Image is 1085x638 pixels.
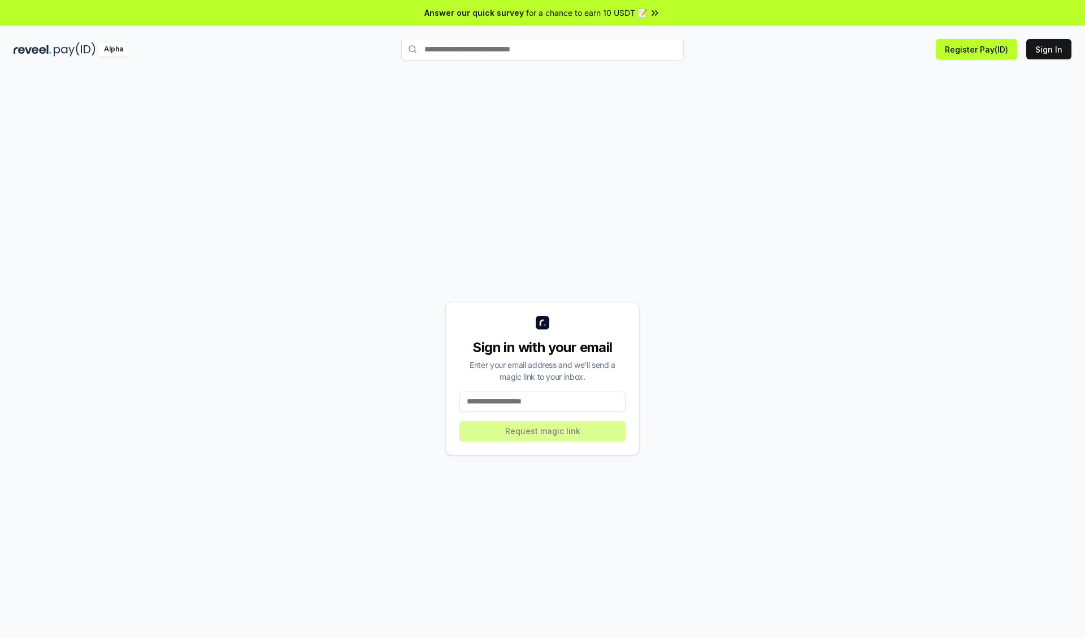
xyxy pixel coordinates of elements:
button: Register Pay(ID) [936,39,1017,59]
div: Sign in with your email [459,338,626,357]
span: Answer our quick survey [424,7,524,19]
img: pay_id [54,42,96,57]
button: Sign In [1026,39,1071,59]
img: reveel_dark [14,42,51,57]
span: for a chance to earn 10 USDT 📝 [526,7,647,19]
div: Alpha [98,42,129,57]
img: logo_small [536,316,549,329]
div: Enter your email address and we’ll send a magic link to your inbox. [459,359,626,383]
